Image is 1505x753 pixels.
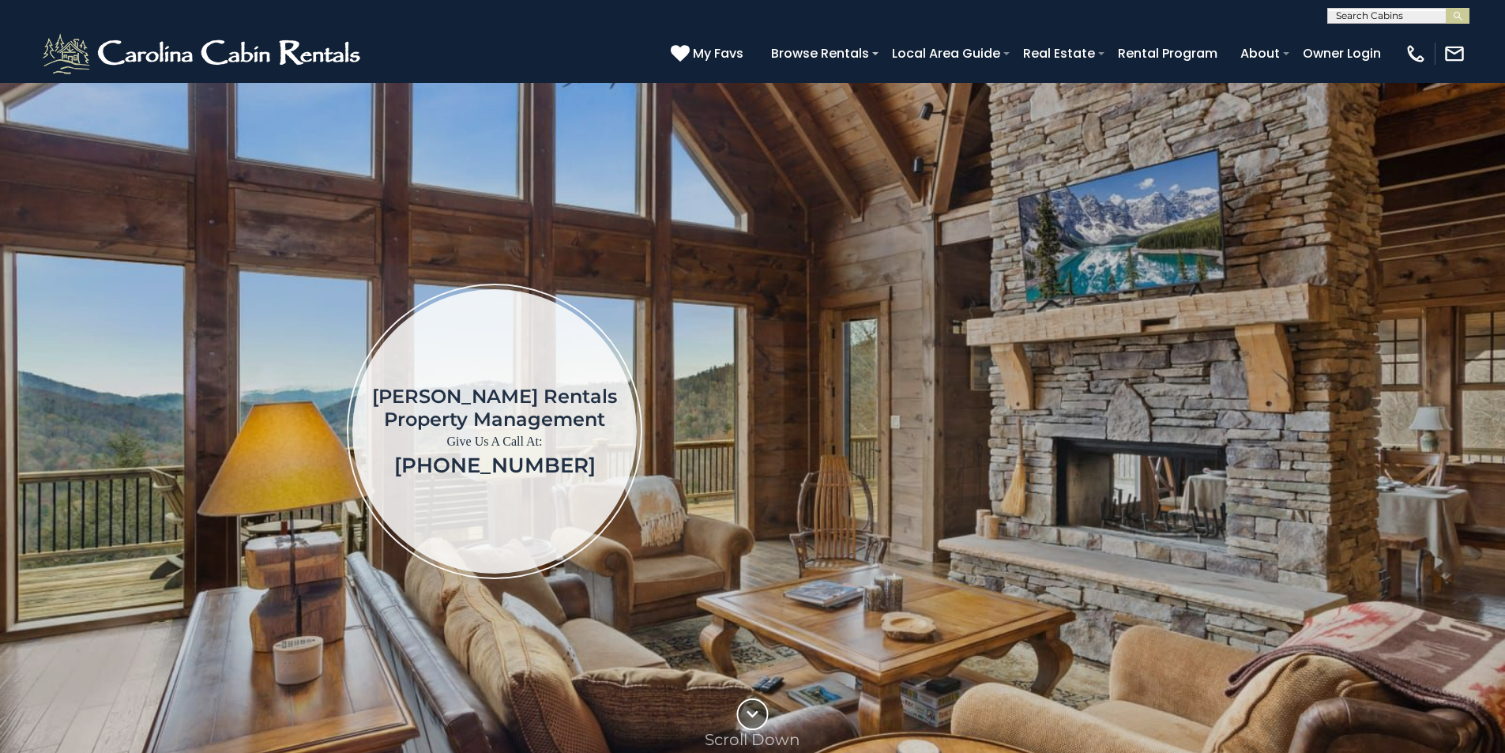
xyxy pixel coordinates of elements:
a: My Favs [671,43,747,64]
a: Rental Program [1110,40,1225,67]
p: Give Us A Call At: [372,431,617,453]
h1: [PERSON_NAME] Rentals Property Management [372,385,617,431]
img: phone-regular-white.png [1405,43,1427,65]
a: About [1232,40,1288,67]
iframe: New Contact Form [897,130,1413,733]
a: Real Estate [1015,40,1103,67]
a: [PHONE_NUMBER] [394,453,596,478]
a: Local Area Guide [884,40,1008,67]
span: My Favs [693,43,743,63]
p: Scroll Down [705,730,800,749]
img: White-1-2.png [40,30,367,77]
img: mail-regular-white.png [1443,43,1465,65]
a: Browse Rentals [763,40,877,67]
a: Owner Login [1295,40,1389,67]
